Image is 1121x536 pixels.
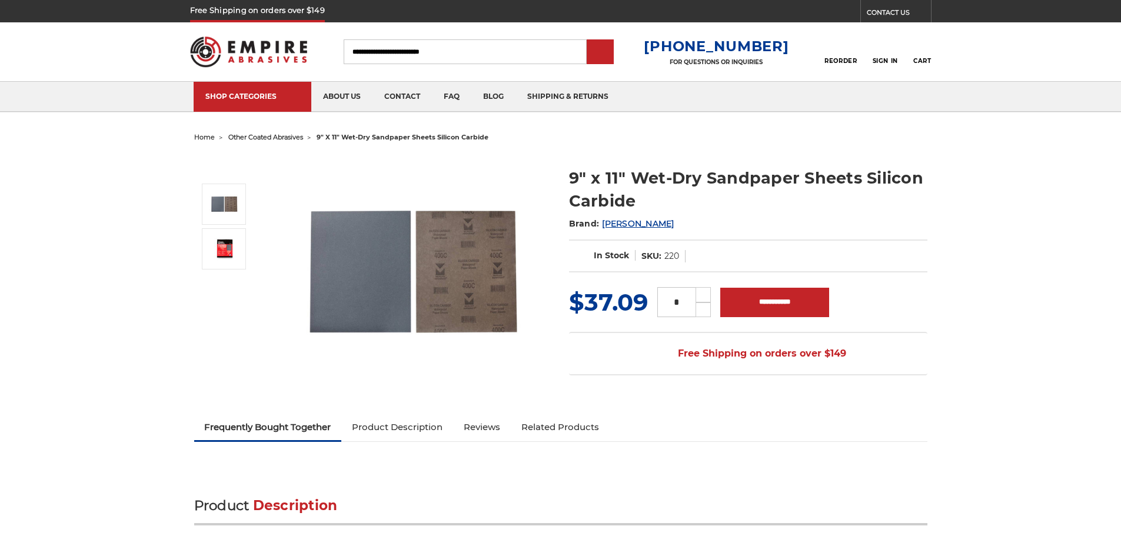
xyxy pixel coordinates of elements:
a: [PHONE_NUMBER] [644,38,789,55]
span: Description [253,497,338,514]
img: 9" x 11" Wet-Dry Sandpaper Sheets Silicon Carbide [209,238,239,260]
span: In Stock [594,250,629,261]
a: Reviews [453,414,511,440]
img: Empire Abrasives [190,29,308,75]
a: faq [432,82,471,112]
span: Cart [913,57,931,65]
span: Brand: [569,218,600,229]
span: Sign In [873,57,898,65]
a: [PERSON_NAME] [602,218,674,229]
a: about us [311,82,372,112]
a: CONTACT US [867,6,931,22]
span: $37.09 [569,288,648,317]
span: Reorder [824,57,857,65]
a: Frequently Bought Together [194,414,342,440]
span: 9" x 11" wet-dry sandpaper sheets silicon carbide [317,133,488,141]
h1: 9" x 11" Wet-Dry Sandpaper Sheets Silicon Carbide [569,167,927,212]
dt: SKU: [641,250,661,262]
p: FOR QUESTIONS OR INQUIRIES [644,58,789,66]
a: blog [471,82,515,112]
img: 9" x 11" Wet-Dry Sandpaper Sheets Silicon Carbide [209,189,239,219]
a: shipping & returns [515,82,620,112]
div: SHOP CATEGORIES [205,92,300,101]
a: home [194,133,215,141]
a: contact [372,82,432,112]
img: 9" x 11" Wet-Dry Sandpaper Sheets Silicon Carbide [295,154,530,389]
span: Free Shipping on orders over $149 [650,342,846,365]
dd: 220 [664,250,679,262]
a: Related Products [511,414,610,440]
a: other coated abrasives [228,133,303,141]
span: Product [194,497,250,514]
a: Cart [913,39,931,65]
a: Reorder [824,39,857,64]
a: Product Description [341,414,453,440]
